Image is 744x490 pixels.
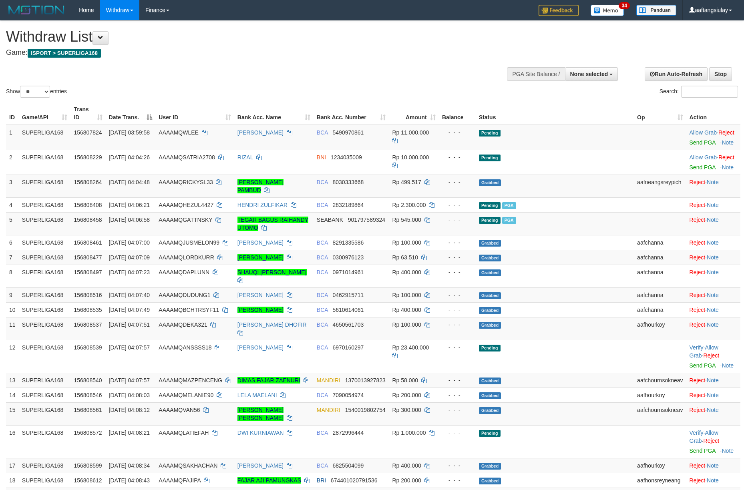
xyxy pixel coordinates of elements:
[237,217,308,231] a: TEGAR BAGUS RAIHANDY UTOMO
[109,392,150,398] span: [DATE] 04:08:03
[74,154,102,161] span: 156808229
[109,321,150,328] span: [DATE] 04:07:51
[19,125,71,150] td: SUPERLIGA168
[6,235,19,250] td: 6
[234,102,314,125] th: Bank Acc. Name: activate to sort column ascending
[722,448,734,454] a: Note
[707,407,719,413] a: Note
[389,102,438,125] th: Amount: activate to sort column ascending
[690,377,706,384] a: Reject
[317,430,328,436] span: BCA
[6,197,19,212] td: 4
[690,239,706,246] a: Reject
[686,102,740,125] th: Action
[479,307,501,314] span: Grabbed
[20,86,50,98] select: Showentries
[74,217,102,223] span: 156808458
[6,287,19,302] td: 9
[392,269,421,275] span: Rp 400.000
[317,179,328,185] span: BCA
[479,463,501,470] span: Grabbed
[479,202,501,209] span: Pending
[74,292,102,298] span: 156808516
[237,179,284,193] a: [PERSON_NAME] PAMBUD
[690,344,718,359] a: Allow Grab
[686,265,740,287] td: ·
[109,407,150,413] span: [DATE] 04:08:12
[442,391,473,399] div: - - -
[333,462,364,469] span: Copy 6825504099 to clipboard
[74,344,102,351] span: 156808539
[591,5,624,16] img: Button%20Memo.svg
[159,129,199,136] span: AAAAMQWLEE
[442,406,473,414] div: - - -
[159,307,219,313] span: AAAAMQBCHTRSYF11
[74,321,102,328] span: 156808537
[159,239,219,246] span: AAAAMQJUSMELON99
[237,307,284,313] a: [PERSON_NAME]
[74,392,102,398] span: 156808546
[681,86,738,98] input: Search:
[686,150,740,175] td: ·
[634,265,686,287] td: aafchanna
[348,217,385,223] span: Copy 901797589324 to clipboard
[690,430,718,444] a: Allow Grab
[690,430,704,436] a: Verify
[686,287,740,302] td: ·
[442,321,473,329] div: - - -
[392,377,418,384] span: Rp 58.000
[109,377,150,384] span: [DATE] 04:07:57
[442,429,473,437] div: - - -
[392,407,421,413] span: Rp 300.000
[333,129,364,136] span: Copy 5490970861 to clipboard
[6,125,19,150] td: 1
[392,239,421,246] span: Rp 100.000
[159,217,212,223] span: AAAAMQGATTNSKY
[19,302,71,317] td: SUPERLIGA168
[109,307,150,313] span: [DATE] 04:07:49
[442,178,473,186] div: - - -
[333,269,364,275] span: Copy 0971014961 to clipboard
[704,438,720,444] a: Reject
[19,102,71,125] th: Game/API: activate to sort column ascending
[690,292,706,298] a: Reject
[159,321,207,328] span: AAAAMQDEKA321
[690,392,706,398] a: Reject
[317,344,328,351] span: BCA
[707,392,719,398] a: Note
[6,317,19,340] td: 11
[333,321,364,328] span: Copy 4650561703 to clipboard
[237,344,284,351] a: [PERSON_NAME]
[19,373,71,388] td: SUPERLIGA168
[237,239,284,246] a: [PERSON_NAME]
[317,154,326,161] span: BNI
[634,402,686,425] td: aafchournsokneav
[155,102,234,125] th: User ID: activate to sort column ascending
[6,250,19,265] td: 7
[317,269,328,275] span: BCA
[333,254,364,261] span: Copy 0300976123 to clipboard
[442,268,473,276] div: - - -
[392,202,426,208] span: Rp 2.300.000
[439,102,476,125] th: Balance
[74,307,102,313] span: 156808535
[159,344,211,351] span: AAAAMQANSSSS18
[109,217,150,223] span: [DATE] 04:06:58
[645,67,708,81] a: Run Auto-Refresh
[476,102,634,125] th: Status
[19,150,71,175] td: SUPERLIGA168
[6,302,19,317] td: 10
[19,340,71,373] td: SUPERLIGA168
[333,179,364,185] span: Copy 8030333668 to clipboard
[74,239,102,246] span: 156808461
[19,287,71,302] td: SUPERLIGA168
[19,317,71,340] td: SUPERLIGA168
[690,217,706,223] a: Reject
[690,477,706,484] a: Reject
[686,388,740,402] td: ·
[442,291,473,299] div: - - -
[159,154,215,161] span: AAAAMQSATRIA2708
[686,340,740,373] td: · ·
[317,202,328,208] span: BCA
[718,154,734,161] a: Reject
